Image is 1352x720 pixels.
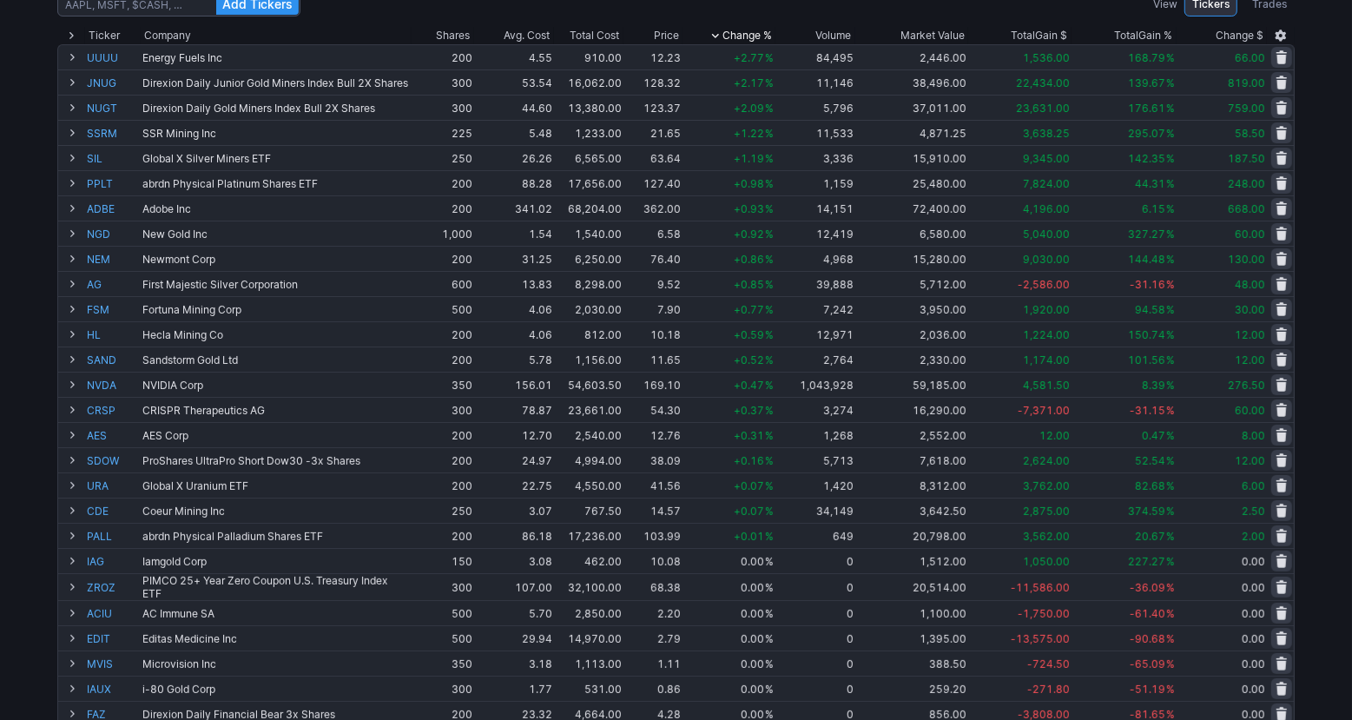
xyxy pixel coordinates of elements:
[623,170,683,195] td: 127.40
[142,429,410,442] div: AES Corp
[855,397,969,422] td: 16,290.00
[1130,404,1165,417] span: -31.15
[87,347,139,372] a: SAND
[1228,76,1265,89] span: 819.00
[734,479,764,492] span: +0.07
[1235,454,1265,467] span: 12.00
[765,479,774,492] span: %
[87,171,139,195] a: PPLT
[775,95,855,120] td: 5,796
[1166,127,1175,140] span: %
[623,372,683,397] td: 169.10
[734,202,764,215] span: +0.93
[1128,228,1165,241] span: 327.27
[87,677,139,701] a: IAUX
[775,347,855,372] td: 2,764
[1242,479,1265,492] span: 6.00
[1128,505,1165,518] span: 374.59
[1023,177,1070,190] span: 7,824.00
[412,120,474,145] td: 225
[623,321,683,347] td: 10.18
[1166,177,1175,190] span: %
[775,221,855,246] td: 12,419
[1166,454,1175,467] span: %
[775,372,855,397] td: 1,043,928
[142,102,410,115] div: Direxion Daily Gold Miners Index Bull 2X Shares
[554,221,623,246] td: 1,540.00
[1023,51,1070,64] span: 1,536.00
[474,95,554,120] td: 44.60
[855,246,969,271] td: 15,280.00
[855,95,969,120] td: 37,011.00
[1128,328,1165,341] span: 150.74
[1216,27,1263,44] span: Change $
[142,353,410,367] div: Sandstorm Gold Ltd
[855,372,969,397] td: 59,185.00
[412,372,474,397] td: 350
[87,96,139,120] a: NUGT
[1166,51,1175,64] span: %
[734,379,764,392] span: +0.47
[623,145,683,170] td: 63.64
[87,121,139,145] a: SSRM
[734,404,764,417] span: +0.37
[87,423,139,447] a: AES
[142,177,410,190] div: abrdn Physical Platinum Shares ETF
[412,145,474,170] td: 250
[855,120,969,145] td: 4,871.25
[623,44,683,69] td: 12.23
[142,127,410,140] div: SSR Mining Inc
[623,69,683,95] td: 128.32
[855,44,969,69] td: 2,446.00
[144,27,191,44] div: Company
[1235,228,1265,241] span: 60.00
[1235,353,1265,367] span: 12.00
[554,523,623,548] td: 17,236.00
[1135,303,1165,316] span: 94.58
[623,221,683,246] td: 6.58
[1228,253,1265,266] span: 130.00
[1023,479,1070,492] span: 3,762.00
[142,479,410,492] div: Global X Uranium ETF
[855,170,969,195] td: 25,480.00
[775,296,855,321] td: 7,242
[554,120,623,145] td: 1,233.00
[87,70,139,95] a: JNUG
[412,498,474,523] td: 250
[1012,27,1068,44] div: Gain $
[765,152,774,165] span: %
[554,321,623,347] td: 812.00
[1235,303,1265,316] span: 30.00
[1228,379,1265,392] span: 276.50
[1166,479,1175,492] span: %
[1023,379,1070,392] span: 4,581.50
[623,498,683,523] td: 14.57
[87,499,139,523] a: CDE
[87,221,139,246] a: NGD
[623,347,683,372] td: 11.65
[734,278,764,291] span: +0.85
[775,397,855,422] td: 3,274
[142,278,410,291] div: First Majestic Silver Corporation
[1018,278,1070,291] span: -2,586.00
[855,69,969,95] td: 38,496.00
[1228,152,1265,165] span: 187.50
[412,170,474,195] td: 200
[87,448,139,472] a: SDOW
[816,27,852,44] div: Volume
[1166,76,1175,89] span: %
[765,102,774,115] span: %
[775,498,855,523] td: 34,149
[1016,76,1070,89] span: 22,434.00
[1135,454,1165,467] span: 52.54
[765,505,774,518] span: %
[87,247,139,271] a: NEM
[734,102,764,115] span: +2.09
[87,473,139,498] a: URA
[142,228,410,241] div: New Gold Inc
[554,95,623,120] td: 13,380.00
[412,523,474,548] td: 200
[412,95,474,120] td: 300
[765,127,774,140] span: %
[474,397,554,422] td: 78.87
